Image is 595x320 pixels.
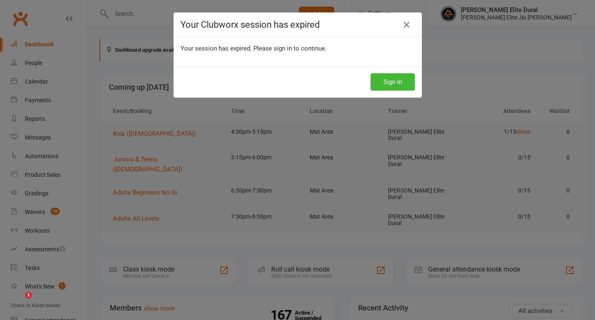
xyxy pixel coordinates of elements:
[400,18,413,31] a: Close
[8,292,28,312] iframe: Intercom live chat
[181,45,327,52] span: Your session has expired. Please sign in to continue.
[371,73,415,91] button: Sign In
[25,292,32,298] span: 1
[181,19,415,30] h4: Your Clubworx session has expired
